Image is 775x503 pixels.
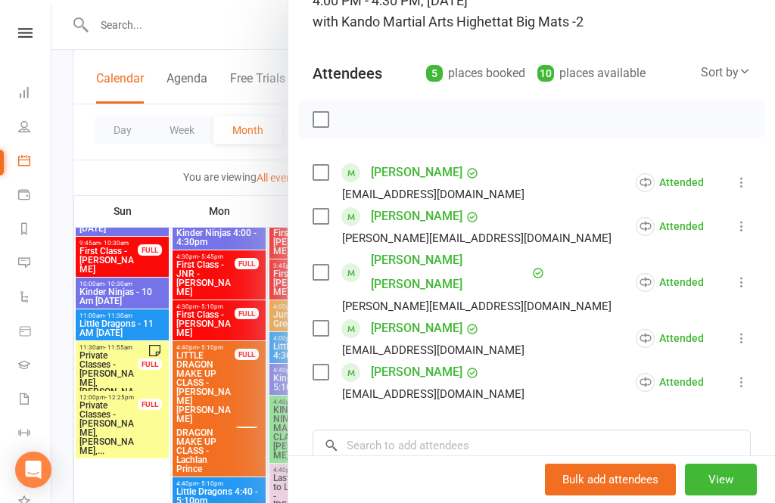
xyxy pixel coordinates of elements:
div: [EMAIL_ADDRESS][DOMAIN_NAME] [342,340,524,360]
div: Open Intercom Messenger [15,452,51,488]
input: Search to add attendees [313,430,751,461]
a: Calendar [18,145,52,179]
a: [PERSON_NAME] [371,204,462,228]
a: Product Sales [18,315,52,349]
a: [PERSON_NAME] [371,360,462,384]
a: Reports [18,213,52,247]
div: Attended [636,373,704,392]
a: [PERSON_NAME] [PERSON_NAME] [371,248,528,297]
a: People [18,111,52,145]
span: at Big Mats -2 [501,14,584,29]
div: Attended [636,217,704,236]
div: [PERSON_NAME][EMAIL_ADDRESS][DOMAIN_NAME] [342,297,612,316]
div: places booked [426,63,525,84]
div: 10 [537,65,554,82]
a: Payments [18,179,52,213]
button: Bulk add attendees [545,464,676,495]
div: [EMAIL_ADDRESS][DOMAIN_NAME] [342,384,524,404]
div: Attended [636,329,704,348]
div: Attended [636,173,704,192]
div: Attended [636,273,704,292]
span: with Kando Martial Arts Highett [313,14,501,29]
div: 5 [426,65,443,82]
div: places available [537,63,646,84]
div: Attendees [313,63,382,84]
a: Dashboard [18,77,52,111]
a: [PERSON_NAME] [371,316,462,340]
div: [EMAIL_ADDRESS][DOMAIN_NAME] [342,185,524,204]
div: Sort by [701,63,751,82]
button: View [685,464,757,495]
a: [PERSON_NAME] [371,160,462,185]
div: [PERSON_NAME][EMAIL_ADDRESS][DOMAIN_NAME] [342,228,612,248]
